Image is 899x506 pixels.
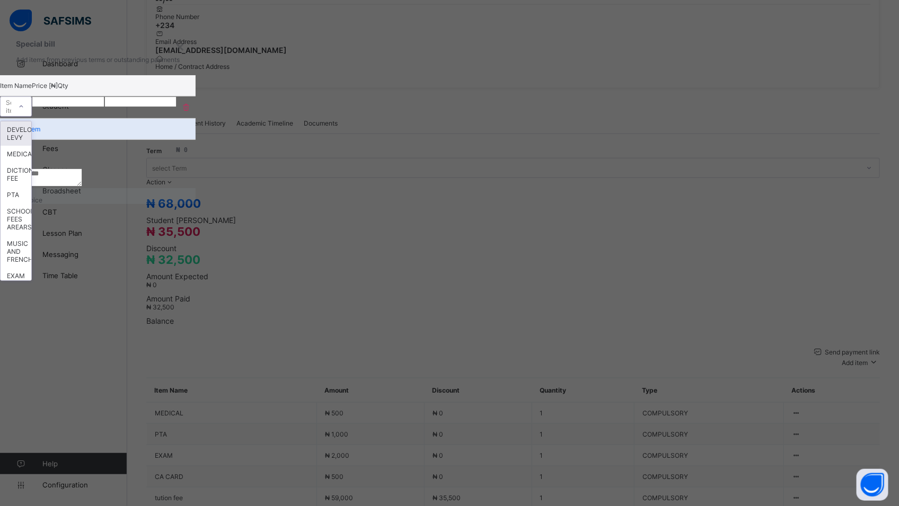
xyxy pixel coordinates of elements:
div: DEVELOPMENT LEVY [1,121,31,146]
div: MEDICAL [1,146,31,162]
p: Price [₦] [32,82,58,90]
span: ₦ 0 [176,146,188,154]
button: Open asap [857,469,888,501]
h3: Special bill [16,39,180,48]
div: EXAM [1,268,31,284]
div: MUSIC AND FRENCH [1,235,31,268]
div: DICTION FEE [1,162,31,187]
div: Select item [6,96,25,117]
div: SCHOOL FEES AREARS [1,203,31,235]
div: PTA [1,187,31,203]
p: Add items from previous terms or outstanding payments [16,56,180,64]
div: × [175,37,185,55]
p: Qty [58,82,68,90]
